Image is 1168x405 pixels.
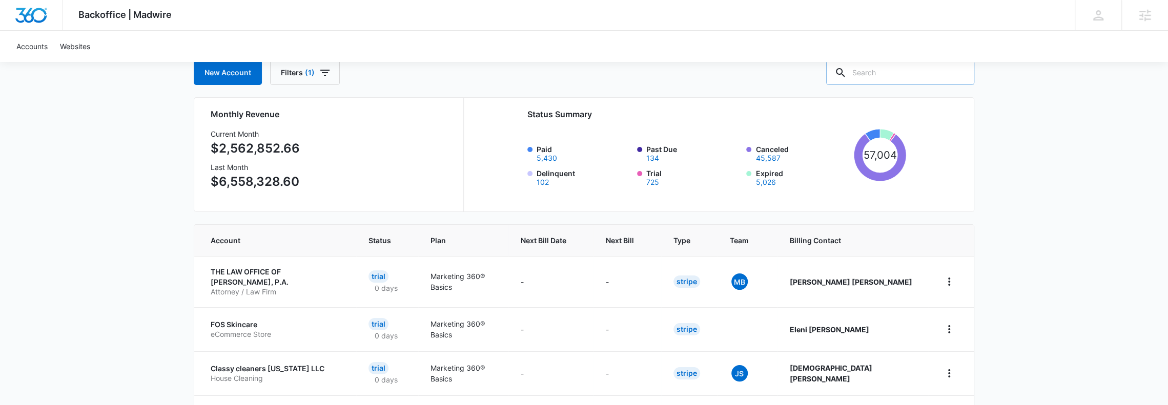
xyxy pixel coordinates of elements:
p: House Cleaning [211,373,344,383]
span: Type [673,235,690,246]
button: home [941,273,957,290]
a: Classy cleaners [US_STATE] LLCHouse Cleaning [211,364,344,383]
p: 0 days [368,374,404,385]
p: 0 days [368,330,404,341]
td: - [508,307,593,351]
p: eCommerce Store [211,329,344,339]
p: Attorney / Law Firm [211,287,344,297]
span: Backoffice | Madwire [78,9,172,20]
button: Paid [537,155,557,162]
a: Websites [54,31,96,62]
label: Paid [537,144,631,162]
button: Trial [646,179,659,186]
div: Trial [368,318,388,330]
button: home [941,365,957,381]
h2: Status Summary [527,108,906,120]
div: Stripe [673,275,700,288]
a: New Account [194,60,262,85]
a: Accounts [10,31,54,62]
strong: [DEMOGRAPHIC_DATA] [PERSON_NAME] [790,364,872,383]
input: Search [826,60,974,85]
label: Canceled [755,144,850,162]
p: $2,562,852.66 [211,139,300,158]
p: Marketing 360® Basics [431,363,496,384]
p: FOS Skincare [211,319,344,330]
button: home [941,321,957,337]
span: MB [731,273,748,290]
p: $6,558,328.60 [211,173,300,191]
p: Marketing 360® Basics [431,271,496,292]
div: Trial [368,362,388,374]
button: Canceled [755,155,780,162]
label: Expired [755,168,850,186]
td: - [593,351,661,395]
button: Delinquent [537,179,549,186]
strong: Eleni [PERSON_NAME] [790,325,869,334]
button: Expired [755,179,775,186]
p: Marketing 360® Basics [431,318,496,340]
span: Account [211,235,329,246]
strong: [PERSON_NAME] [PERSON_NAME] [790,278,912,286]
p: THE LAW OFFICE OF [PERSON_NAME], P.A. [211,267,344,287]
h3: Current Month [211,129,300,139]
div: Stripe [673,367,700,379]
h3: Last Month [211,162,300,173]
a: FOS SkincareeCommerce Store [211,319,344,339]
a: THE LAW OFFICE OF [PERSON_NAME], P.A.Attorney / Law Firm [211,267,344,297]
div: Trial [368,270,388,283]
td: - [508,351,593,395]
td: - [593,256,661,307]
label: Delinquent [537,168,631,186]
span: Team [730,235,750,246]
tspan: 57,004 [863,148,896,161]
label: Trial [646,168,741,186]
span: Plan [431,235,496,246]
label: Past Due [646,144,741,162]
span: Next Bill [606,235,634,246]
span: Next Bill Date [521,235,566,246]
button: Past Due [646,155,659,162]
span: (1) [305,69,315,76]
td: - [508,256,593,307]
span: Billing Contact [790,235,916,246]
button: Filters(1) [270,60,340,85]
div: Stripe [673,323,700,335]
span: JS [731,365,748,381]
td: - [593,307,661,351]
p: Classy cleaners [US_STATE] LLC [211,364,344,374]
h2: Monthly Revenue [211,108,451,120]
span: Status [368,235,391,246]
p: 0 days [368,283,404,293]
